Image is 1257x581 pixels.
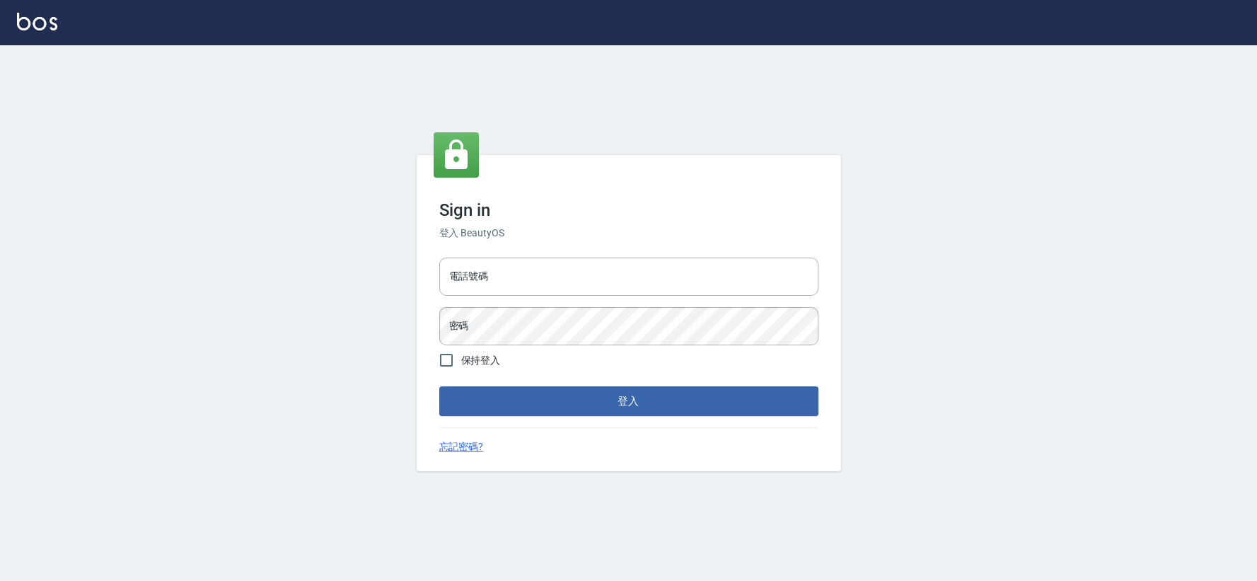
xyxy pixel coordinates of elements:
a: 忘記密碼? [439,439,484,454]
h3: Sign in [439,200,818,220]
button: 登入 [439,386,818,416]
img: Logo [17,13,57,30]
h6: 登入 BeautyOS [439,226,818,241]
span: 保持登入 [461,353,501,368]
